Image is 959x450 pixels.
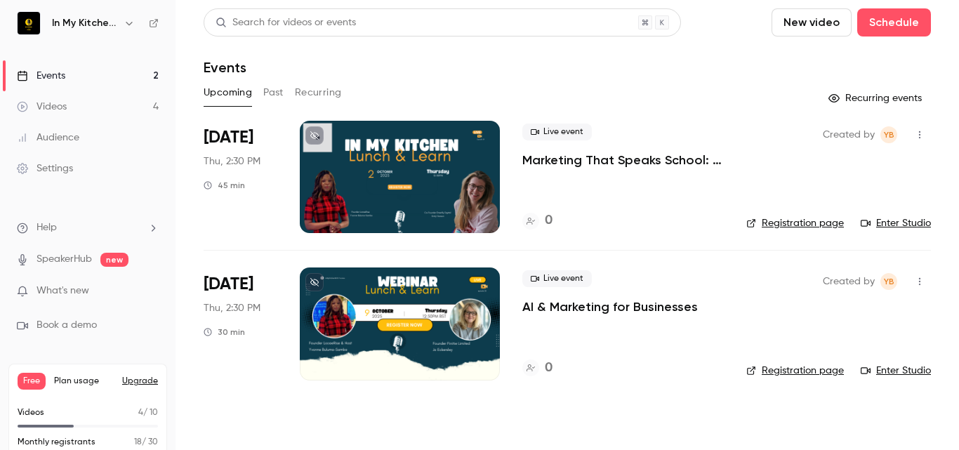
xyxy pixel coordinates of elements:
span: YB [884,273,894,290]
span: Created by [823,273,875,290]
h6: In My Kitchen With [PERSON_NAME] [52,16,118,30]
li: help-dropdown-opener [17,220,159,235]
div: 30 min [204,326,245,338]
img: In My Kitchen With Yvonne [18,12,40,34]
div: Search for videos or events [216,15,356,30]
h1: Events [204,59,246,76]
span: 4 [138,409,143,417]
div: Videos [17,100,67,114]
span: Live event [522,124,592,140]
span: [DATE] [204,126,253,149]
span: Free [18,373,46,390]
span: new [100,253,128,267]
button: Upgrade [122,376,158,387]
a: Enter Studio [861,364,931,378]
span: Book a demo [37,318,97,333]
button: Past [263,81,284,104]
a: Registration page [746,216,844,230]
div: Audience [17,131,79,145]
button: Recurring [295,81,342,104]
div: 45 min [204,180,245,191]
a: SpeakerHub [37,252,92,267]
p: Monthly registrants [18,436,95,449]
p: Videos [18,406,44,419]
span: Yvonne Buluma-Samba [880,273,897,290]
p: / 10 [138,406,158,419]
div: Oct 9 Thu, 12:30 PM (Europe/London) [204,267,277,380]
a: 0 [522,359,553,378]
span: YB [884,126,894,143]
span: Live event [522,270,592,287]
p: / 30 [134,436,158,449]
div: Settings [17,161,73,176]
span: Yvonne Buluma-Samba [880,126,897,143]
span: 18 [134,438,142,446]
span: Created by [823,126,875,143]
span: [DATE] [204,273,253,296]
span: Help [37,220,57,235]
button: Recurring events [822,87,931,110]
h4: 0 [545,359,553,378]
button: Upcoming [204,81,252,104]
span: Plan usage [54,376,114,387]
h4: 0 [545,211,553,230]
iframe: Noticeable Trigger [142,285,159,298]
button: Schedule [857,8,931,37]
span: Thu, 2:30 PM [204,154,260,168]
a: 0 [522,211,553,230]
span: Thu, 2:30 PM [204,301,260,315]
a: Enter Studio [861,216,931,230]
span: What's new [37,284,89,298]
a: Marketing That Speaks School: How to Tell Stories That Actually Land [522,152,724,168]
a: Registration page [746,364,844,378]
a: AI & Marketing for Businesses [522,298,698,315]
div: Events [17,69,65,83]
button: New video [772,8,852,37]
div: Oct 2 Thu, 12:30 PM (Europe/London) [204,121,277,233]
